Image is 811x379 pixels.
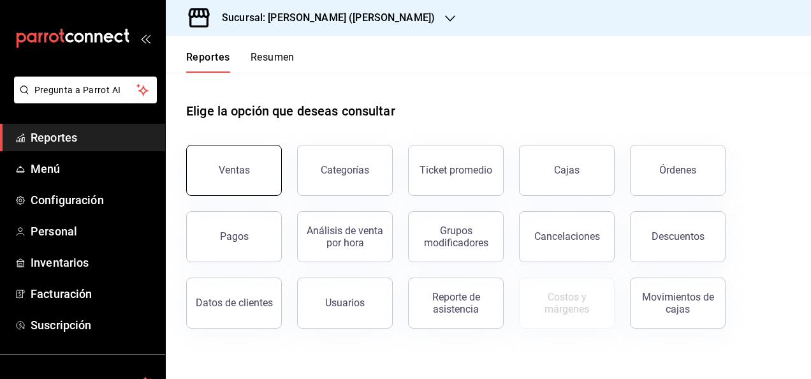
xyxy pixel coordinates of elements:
[297,278,393,329] button: Usuarios
[297,145,393,196] button: Categorías
[519,145,615,196] a: Cajas
[31,285,155,302] span: Facturación
[31,316,155,334] span: Suscripción
[321,164,369,176] div: Categorías
[31,223,155,240] span: Personal
[186,51,295,73] div: navigation tabs
[31,254,155,271] span: Inventarios
[519,278,615,329] button: Contrata inventarios para ver este reporte
[220,230,249,242] div: Pagos
[659,164,696,176] div: Órdenes
[420,164,492,176] div: Ticket promedio
[219,164,250,176] div: Ventas
[186,101,395,121] h1: Elige la opción que deseas consultar
[186,51,230,73] button: Reportes
[9,93,157,106] a: Pregunta a Parrot AI
[527,291,606,315] div: Costos y márgenes
[186,278,282,329] button: Datos de clientes
[305,225,384,249] div: Análisis de venta por hora
[251,51,295,73] button: Resumen
[554,163,580,178] div: Cajas
[297,211,393,262] button: Análisis de venta por hora
[652,230,705,242] div: Descuentos
[630,278,726,329] button: Movimientos de cajas
[630,145,726,196] button: Órdenes
[534,230,600,242] div: Cancelaciones
[31,191,155,209] span: Configuración
[408,211,504,262] button: Grupos modificadores
[408,145,504,196] button: Ticket promedio
[186,211,282,262] button: Pagos
[31,129,155,146] span: Reportes
[31,160,155,177] span: Menú
[630,211,726,262] button: Descuentos
[416,225,495,249] div: Grupos modificadores
[14,77,157,103] button: Pregunta a Parrot AI
[186,145,282,196] button: Ventas
[196,297,273,309] div: Datos de clientes
[408,278,504,329] button: Reporte de asistencia
[140,33,150,43] button: open_drawer_menu
[416,291,495,315] div: Reporte de asistencia
[325,297,365,309] div: Usuarios
[34,84,137,97] span: Pregunta a Parrot AI
[212,10,435,26] h3: Sucursal: [PERSON_NAME] ([PERSON_NAME])
[638,291,717,315] div: Movimientos de cajas
[519,211,615,262] button: Cancelaciones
